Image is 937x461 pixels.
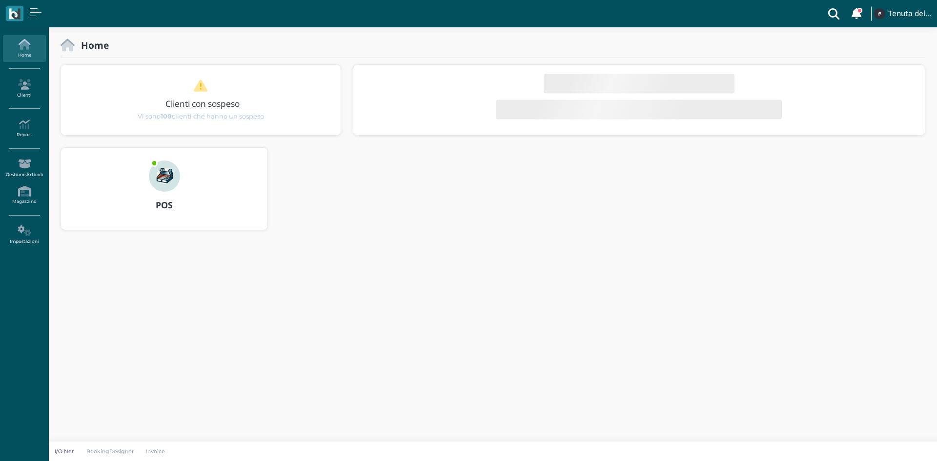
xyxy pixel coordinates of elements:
a: ... Tenuta del Barco [873,2,931,25]
iframe: Help widget launcher [868,431,929,453]
h4: Tenuta del Barco [888,10,931,18]
a: Gestione Articoli [3,155,45,181]
a: ... POS [61,147,268,242]
a: Clienti [3,75,45,102]
span: Vi sono clienti che hanno un sospeso [138,112,264,121]
img: logo [9,8,20,20]
b: 100 [161,113,172,120]
a: Report [3,115,45,142]
img: ... [874,8,885,19]
div: 1 / 1 [61,65,341,135]
a: Home [3,35,45,62]
a: Clienti con sospeso Vi sono100clienti che hanno un sospeso [80,79,322,121]
h2: Home [75,40,109,50]
b: POS [156,199,173,211]
h3: Clienti con sospeso [81,99,324,108]
a: Impostazioni [3,221,45,248]
a: Magazzino [3,182,45,209]
img: ... [149,160,180,192]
